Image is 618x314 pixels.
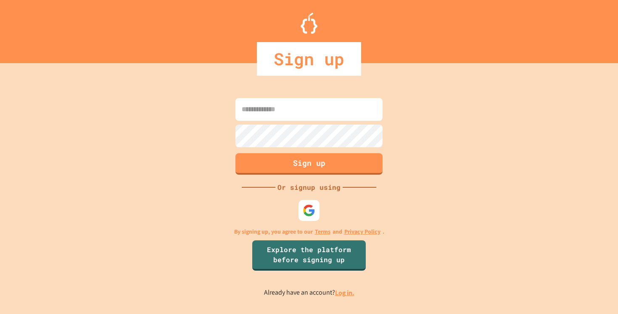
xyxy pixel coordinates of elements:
img: Logo.svg [301,13,317,34]
button: Sign up [235,153,383,175]
div: Or signup using [275,182,343,192]
a: Privacy Policy [344,227,380,236]
a: Log in. [335,288,354,297]
p: By signing up, you agree to our and . [234,227,384,236]
img: google-icon.svg [303,204,315,217]
p: Already have an account? [264,287,354,298]
a: Terms [315,227,330,236]
div: Sign up [257,42,361,76]
a: Explore the platform before signing up [252,240,366,271]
